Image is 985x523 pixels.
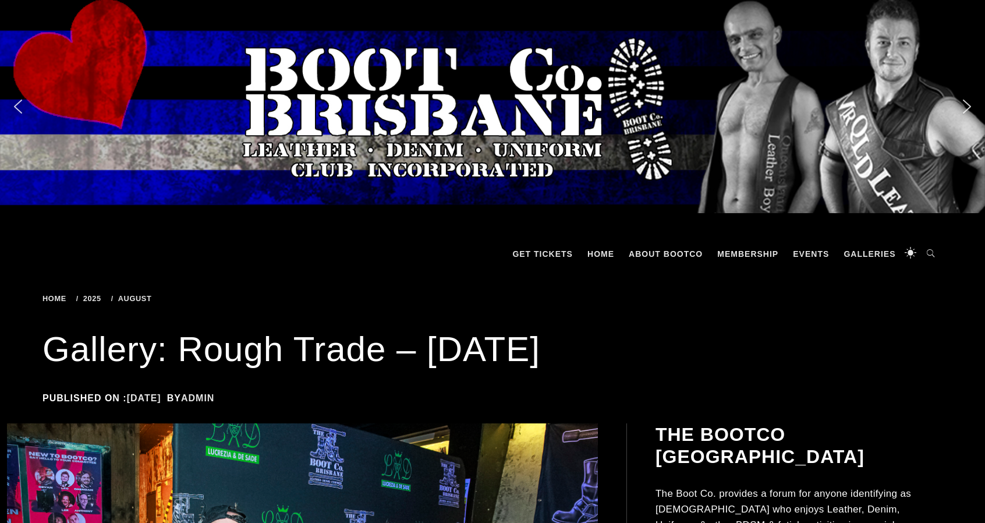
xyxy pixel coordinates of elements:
h2: The BootCo [GEOGRAPHIC_DATA] [656,423,941,468]
a: 2025 [76,294,105,303]
a: Galleries [838,236,901,271]
div: Breadcrumbs [42,295,311,303]
a: About BootCo [623,236,708,271]
a: Home [582,236,620,271]
img: previous arrow [9,97,27,116]
a: Membership [711,236,784,271]
span: by [167,393,221,403]
img: next arrow [958,97,976,116]
a: GET TICKETS [506,236,579,271]
a: [DATE] [127,393,161,403]
a: Events [787,236,835,271]
h1: Gallery: Rough Trade – [DATE] [42,326,943,373]
a: August [111,294,156,303]
a: admin [181,393,214,403]
span: Published on : [42,393,167,403]
a: Home [42,294,70,303]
